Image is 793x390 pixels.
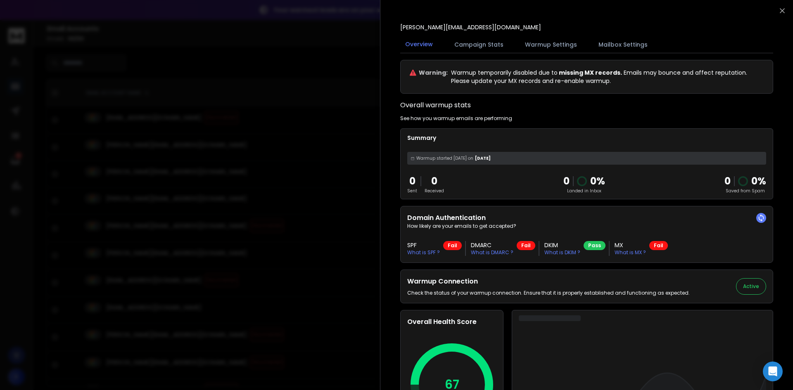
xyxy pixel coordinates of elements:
[736,278,766,295] button: Active
[584,241,605,250] div: Pass
[407,223,766,229] p: How likely are your emails to get accepted?
[517,241,535,250] div: Fail
[763,362,783,381] div: Open Intercom Messenger
[407,317,496,327] h2: Overall Health Score
[563,188,605,194] p: Landed in Inbox
[407,213,766,223] h2: Domain Authentication
[407,175,417,188] p: 0
[400,23,541,31] p: [PERSON_NAME][EMAIL_ADDRESS][DOMAIN_NAME]
[544,249,580,256] p: What is DKIM ?
[563,175,570,188] p: 0
[724,188,766,194] p: Saved from Spam
[520,35,582,54] button: Warmup Settings
[471,249,513,256] p: What is DMARC ?
[594,35,653,54] button: Mailbox Settings
[649,241,668,250] div: Fail
[425,188,444,194] p: Received
[724,174,731,188] strong: 0
[449,35,508,54] button: Campaign Stats
[558,69,622,77] span: missing MX records.
[407,188,417,194] p: Sent
[407,134,766,142] p: Summary
[400,35,438,54] button: Overview
[419,69,448,77] p: Warning:
[615,241,646,249] h3: MX
[425,175,444,188] p: 0
[544,241,580,249] h3: DKIM
[407,152,766,165] div: [DATE]
[407,249,440,256] p: What is SPF ?
[407,290,690,296] p: Check the status of your warmup connection. Ensure that it is properly established and functionin...
[407,277,690,286] h2: Warmup Connection
[407,241,440,249] h3: SPF
[416,155,473,161] span: Warmup started [DATE] on
[400,115,512,122] p: See how you warmup emails are performing
[590,175,605,188] p: 0 %
[400,100,471,110] h1: Overall warmup stats
[751,175,766,188] p: 0 %
[443,241,462,250] div: Fail
[471,241,513,249] h3: DMARC
[451,69,747,85] p: Warmup temporarily disabled due to Emails may bounce and affect reputation. Please update your MX...
[615,249,646,256] p: What is MX ?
